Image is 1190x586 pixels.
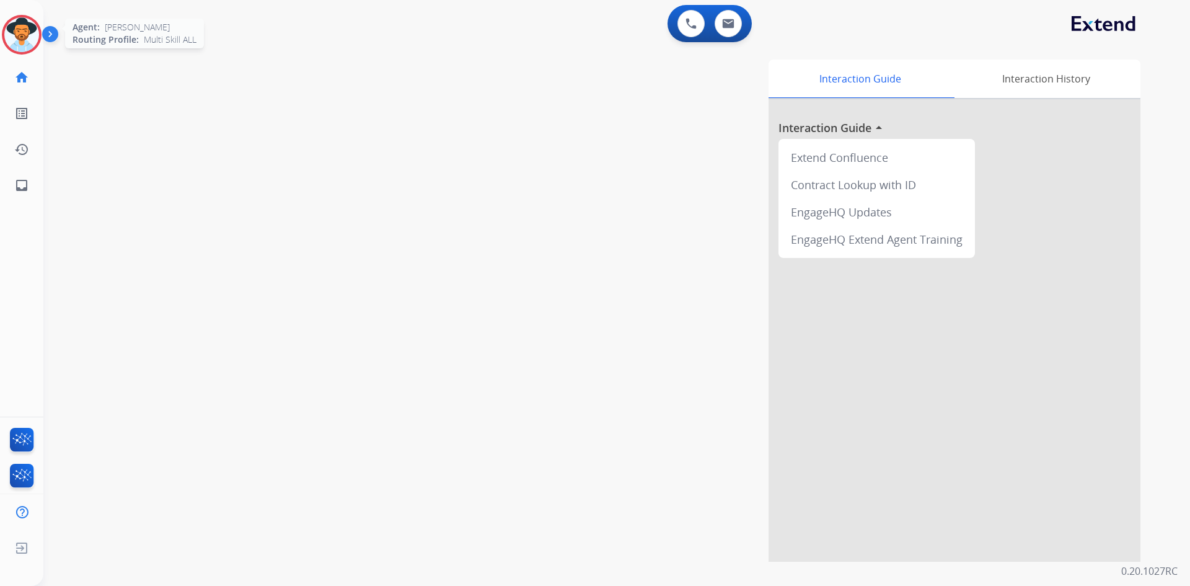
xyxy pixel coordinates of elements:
[783,144,970,171] div: Extend Confluence
[1121,564,1178,579] p: 0.20.1027RC
[783,226,970,253] div: EngageHQ Extend Agent Training
[4,17,39,52] img: avatar
[14,178,29,193] mat-icon: inbox
[14,70,29,85] mat-icon: home
[144,33,196,46] span: Multi Skill ALL
[73,33,139,46] span: Routing Profile:
[769,60,951,98] div: Interaction Guide
[783,171,970,198] div: Contract Lookup with ID
[14,142,29,157] mat-icon: history
[105,21,170,33] span: [PERSON_NAME]
[951,60,1140,98] div: Interaction History
[14,106,29,121] mat-icon: list_alt
[73,21,100,33] span: Agent:
[783,198,970,226] div: EngageHQ Updates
